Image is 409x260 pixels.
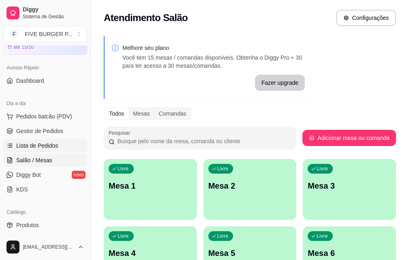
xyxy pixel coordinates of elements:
p: Livre [317,165,328,172]
a: Diggy Botnovo [3,168,87,181]
button: LivreMesa 2 [203,159,297,220]
a: DiggySistema de Gestão [3,3,87,23]
article: até 15/10 [13,44,34,50]
div: Todos [105,108,128,119]
a: Dashboard [3,74,87,87]
p: Mesa 6 [308,247,391,259]
span: KDS [16,185,28,193]
div: Dia a dia [3,97,87,110]
span: Dashboard [16,77,44,85]
span: Salão / Mesas [16,156,52,164]
span: Pedidos balcão (PDV) [16,112,72,120]
p: Mesa 1 [109,180,192,191]
p: Livre [118,233,129,239]
p: Mesa 5 [208,247,292,259]
p: Mesa 2 [208,180,292,191]
span: Lista de Pedidos [16,142,58,150]
a: Lista de Pedidos [3,139,87,152]
h2: Atendimento Salão [104,11,188,24]
button: LivreMesa 1 [104,159,197,220]
p: Mesa 3 [308,180,391,191]
p: Livre [217,165,229,172]
span: Diggy Bot [16,171,41,179]
div: Acesso Rápido [3,61,87,74]
a: Gestor de Pedidos [3,125,87,138]
button: Adicionar mesa ou comanda [302,130,396,146]
span: Sistema de Gestão [23,13,84,20]
div: FIVE BURGER P ... [25,30,73,38]
a: KDS [3,183,87,196]
a: Salão / Mesas [3,154,87,167]
button: Configurações [336,10,396,26]
div: Mesas [128,108,154,119]
label: Pesquisar [109,129,133,136]
button: [EMAIL_ADDRESS][DOMAIN_NAME] [3,237,87,257]
p: Melhore seu plano [122,44,305,52]
input: Pesquisar [115,137,291,145]
p: Livre [217,233,229,239]
button: Fazer upgrade [255,75,305,91]
span: [EMAIL_ADDRESS][DOMAIN_NAME] [23,244,74,250]
div: Catálogo [3,206,87,219]
button: Pedidos balcão (PDV) [3,110,87,123]
a: Produtos [3,219,87,232]
p: Livre [118,165,129,172]
span: Gestor de Pedidos [16,127,63,135]
button: LivreMesa 3 [303,159,396,220]
p: Mesa 4 [109,247,192,259]
span: Produtos [16,221,39,229]
div: Comandas [154,108,191,119]
button: Select a team [3,26,87,42]
p: Livre [317,233,328,239]
span: F [10,30,18,38]
span: Diggy [23,6,84,13]
p: Você tem 15 mesas / comandas disponíveis. Obtenha o Diggy Pro + 30 para ter acesso a 30 mesas/com... [122,54,305,70]
a: Complementos [3,233,87,246]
